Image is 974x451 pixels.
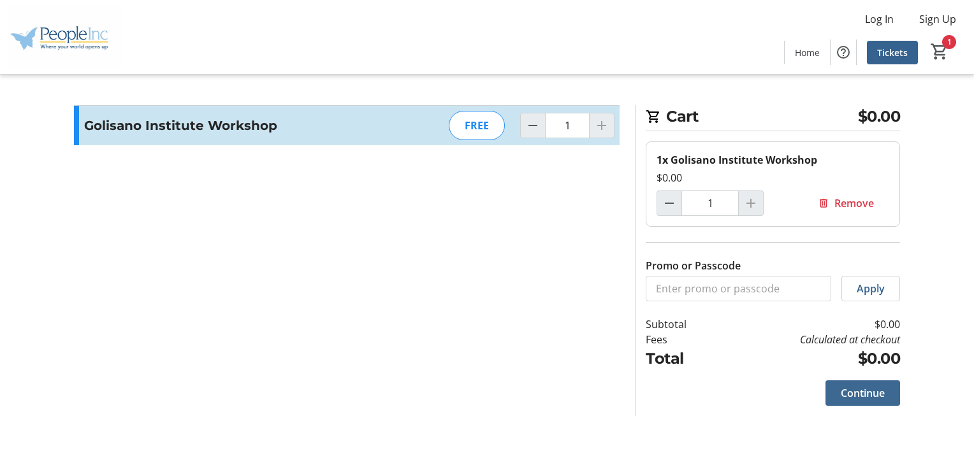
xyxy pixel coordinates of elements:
button: Cart [928,40,951,63]
button: Decrement by one [657,191,681,215]
button: Continue [825,380,900,406]
button: Decrement by one [521,113,545,138]
a: Home [785,41,830,64]
h2: Cart [646,105,900,131]
input: Golisano Institute Workshop Quantity [681,190,739,216]
div: 1x Golisano Institute Workshop [657,152,889,168]
button: Sign Up [909,9,966,29]
td: Subtotal [646,317,720,332]
button: Log In [855,9,904,29]
td: $0.00 [720,347,900,370]
input: Enter promo or passcode [646,276,831,301]
td: $0.00 [720,317,900,332]
span: Log In [865,11,894,27]
input: Golisano Institute Workshop Quantity [545,113,590,138]
span: Sign Up [919,11,956,27]
div: FREE [449,111,505,140]
button: Remove [803,190,889,216]
button: Apply [841,276,900,301]
button: Help [831,39,856,65]
td: Total [646,347,720,370]
span: Tickets [877,46,908,59]
a: Tickets [867,41,918,64]
span: Apply [857,281,885,296]
h3: Golisano Institute Workshop [84,116,363,135]
span: Continue [841,385,885,401]
td: Fees [646,332,720,347]
span: Home [795,46,820,59]
td: Calculated at checkout [720,332,900,347]
label: Promo or Passcode [646,258,741,273]
span: Remove [834,196,874,211]
img: People Inc.'s Logo [8,5,121,69]
span: $0.00 [858,105,901,128]
div: $0.00 [657,170,889,185]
